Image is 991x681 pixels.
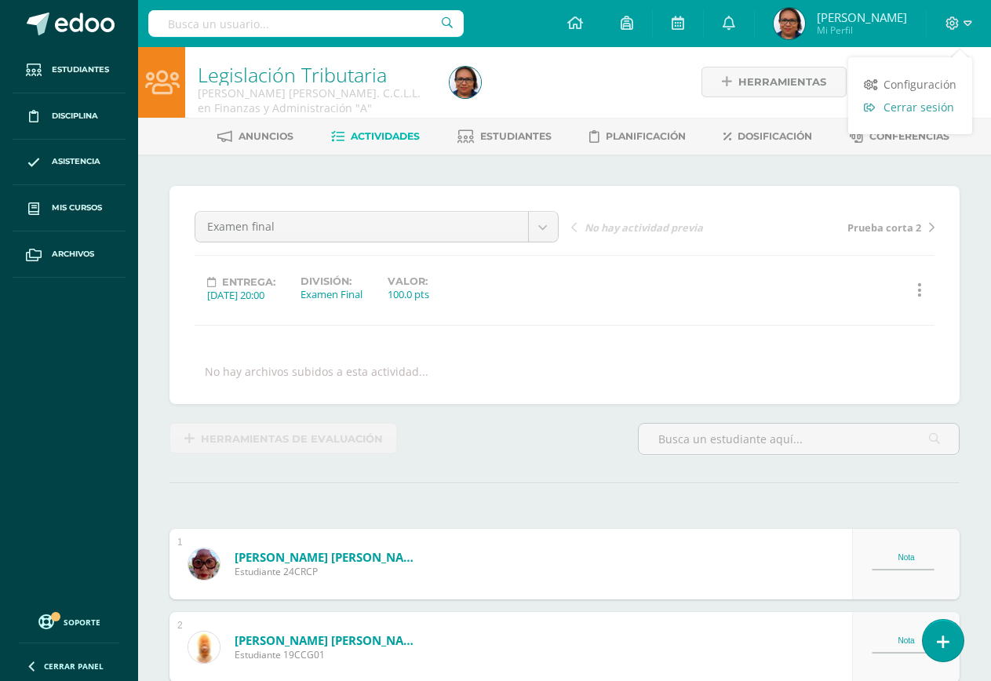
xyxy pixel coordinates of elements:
span: Examen final [207,212,516,242]
a: Prueba corta 2 [752,219,935,235]
a: Actividades [331,124,420,149]
a: Examen final [195,212,558,242]
a: Herramientas [701,67,847,97]
span: Cerrar panel [44,661,104,672]
span: Disciplina [52,110,98,122]
a: Asistencia [13,140,126,186]
span: Entrega: [222,276,275,288]
a: [PERSON_NAME] [PERSON_NAME] [235,632,423,648]
span: Estudiante 24CRCP [235,565,423,578]
span: Configuración [884,77,956,92]
a: Archivos [13,231,126,278]
img: 89a4ff2e68ed2d96ab955f8dd695f193.png [188,632,220,663]
img: 0db91d0802713074fb0c9de2dd01ee27.png [450,67,481,98]
a: Legislación Tributaria [198,61,387,88]
span: Actividades [351,130,420,142]
a: [PERSON_NAME] [PERSON_NAME] [235,549,423,565]
span: Conferencias [869,130,949,142]
a: Conferencias [850,124,949,149]
span: Estudiante 19CCG01 [235,648,423,661]
span: No hay actividad previa [585,220,703,235]
span: Prueba corta 2 [847,220,921,235]
h1: Legislación Tributaria [198,64,431,86]
a: Dosificación [723,124,812,149]
span: Soporte [64,617,100,628]
div: Nota [872,553,941,562]
div: [DATE] 20:00 [207,288,275,302]
a: Disciplina [13,93,126,140]
a: Soporte [19,610,119,632]
span: Anuncios [239,130,293,142]
div: Nota [872,636,941,645]
div: Examen Final [301,287,363,301]
span: Estudiantes [480,130,552,142]
a: Mis cursos [13,185,126,231]
span: Herramientas de evaluación [201,424,383,453]
a: Anuncios [217,124,293,149]
label: División: [301,275,363,287]
label: Valor: [388,275,429,287]
span: Cerrar sesión [884,100,954,115]
a: Estudiantes [457,124,552,149]
span: Asistencia [52,155,100,168]
span: Archivos [52,248,94,260]
span: Dosificación [738,130,812,142]
input: Busca un estudiante aquí... [639,424,959,454]
input: Busca un usuario... [148,10,464,37]
img: 0db91d0802713074fb0c9de2dd01ee27.png [774,8,805,39]
div: 100.0 pts [388,287,429,301]
img: be19026f826f38e017354984b5c89cc0.png [188,548,220,580]
span: Estudiantes [52,64,109,76]
a: Configuración [848,73,972,96]
div: Quinto Finanzas Bach. C.C.L.L. en Finanzas y Administración 'A' [198,86,431,115]
a: Estudiantes [13,47,126,93]
span: Mi Perfil [817,24,907,37]
a: Cerrar sesión [848,96,972,118]
span: Planificación [606,130,686,142]
span: [PERSON_NAME] [817,9,907,25]
span: Mis cursos [52,202,102,214]
div: No hay archivos subidos a esta actividad... [205,364,428,379]
a: Planificación [589,124,686,149]
span: Herramientas [738,67,826,97]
